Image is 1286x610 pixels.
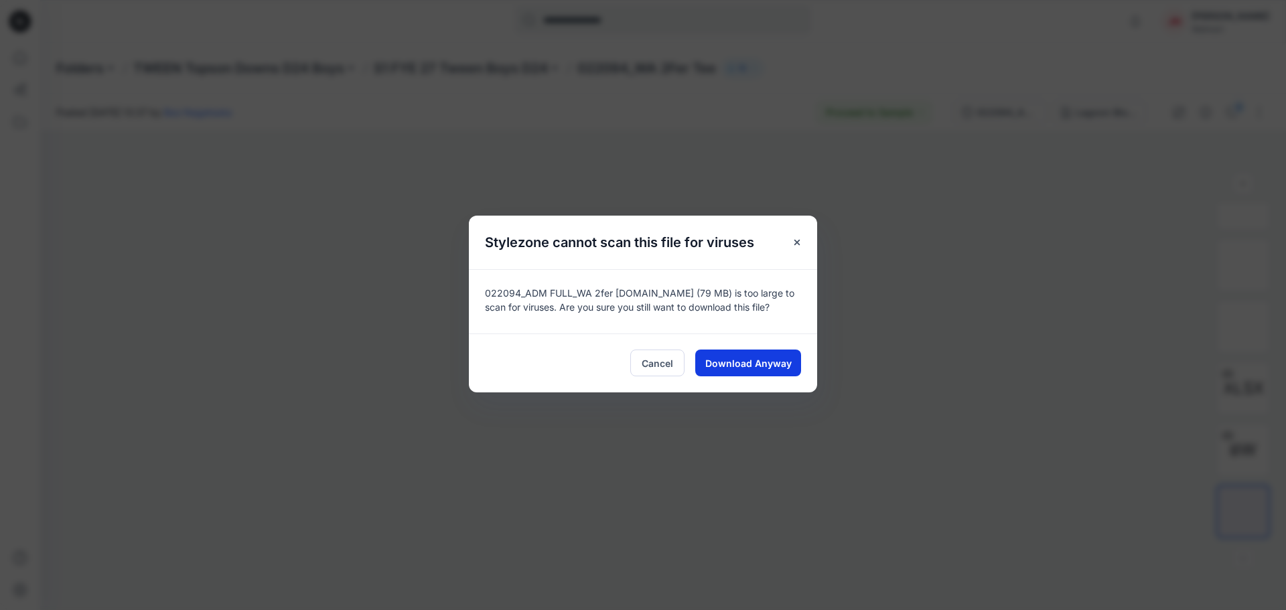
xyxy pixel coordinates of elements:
span: Download Anyway [705,356,792,370]
div: 022094_ADM FULL_WA 2fer [DOMAIN_NAME] (79 MB) is too large to scan for viruses. Are you sure you ... [469,269,817,333]
button: Cancel [630,350,685,376]
button: Download Anyway [695,350,801,376]
button: Close [785,230,809,254]
span: Cancel [642,356,673,370]
h5: Stylezone cannot scan this file for viruses [469,216,770,269]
